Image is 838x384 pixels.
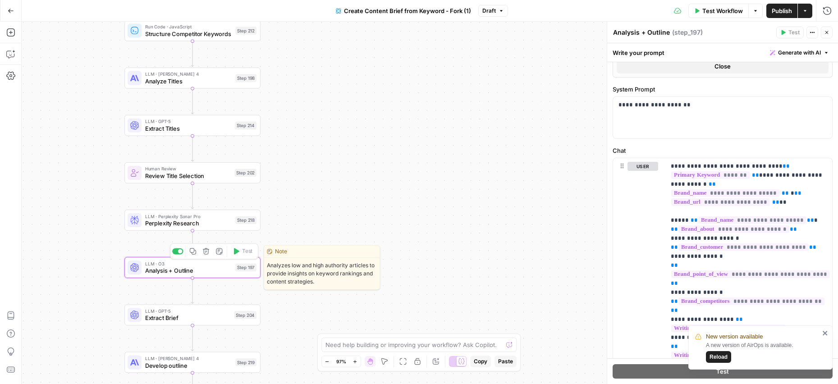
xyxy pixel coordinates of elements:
button: Copy [470,356,491,367]
div: Note [264,246,380,258]
div: Step 197 [235,264,256,272]
button: Draft [478,5,508,17]
button: Test [776,27,804,38]
div: Step 214 [235,121,256,129]
g: Edge from step_198 to step_214 [191,88,194,114]
div: Write your prompt [607,43,838,62]
span: Copy [474,357,487,366]
div: Step 218 [235,216,256,224]
div: LLM · [PERSON_NAME] 4Develop outlineStep 219 [124,352,261,373]
span: ( step_197 ) [672,28,703,37]
span: Extract Brief [145,314,231,322]
span: LLM · O3 [145,260,232,267]
div: Step 212 [235,27,256,35]
span: LLM · GPT-5 [145,118,232,125]
div: Human ReviewReview Title SelectionStep 202 [124,162,261,183]
button: Reload [706,351,731,363]
span: LLM · Perplexity Sonar Pro [145,213,232,220]
span: Close [714,62,731,71]
label: System Prompt [613,85,833,94]
span: Extract Titles [145,124,232,133]
span: Structure Competitor Keywords [145,29,232,38]
span: Paste [498,357,513,366]
span: Test [788,28,800,37]
button: user [627,162,658,171]
div: LLM · O3Analysis + OutlineStep 197Test [124,257,261,278]
g: Edge from step_212 to step_198 [191,41,194,66]
g: Edge from step_202 to step_218 [191,183,194,209]
button: Close [617,59,829,73]
span: LLM · [PERSON_NAME] 4 [145,71,232,78]
span: 97% [336,358,346,365]
span: Perplexity Research [145,219,232,228]
div: LLM · GPT-5Extract TitlesStep 214 [124,115,261,136]
span: Test [242,247,252,256]
textarea: Analysis + Outline [613,28,670,37]
span: LLM · [PERSON_NAME] 4 [145,355,232,362]
div: LLM · GPT-5Extract BriefStep 204 [124,304,261,325]
div: Step 219 [235,358,256,366]
button: Test [613,364,833,379]
g: Edge from step_197 to step_204 [191,278,194,303]
g: Edge from step_214 to step_202 [191,136,194,161]
span: Test [716,367,729,376]
button: Paste [495,356,517,367]
button: Publish [766,4,797,18]
label: Chat [613,146,833,155]
span: New version available [706,332,763,341]
span: Human Review [145,165,231,173]
g: Edge from step_204 to step_219 [191,325,194,351]
button: close [822,329,829,337]
span: Create Content Brief from Keyword - Fork (1) [344,6,471,15]
span: Test Workflow [702,6,743,15]
div: Step 198 [235,74,256,82]
button: Generate with AI [766,47,833,59]
button: Create Content Brief from Keyword - Fork (1) [330,4,476,18]
span: Develop outline [145,361,232,370]
div: Step 204 [234,311,256,319]
span: Generate with AI [778,49,821,57]
span: Review Title Selection [145,171,231,180]
span: Reload [710,353,728,361]
div: Step 202 [234,169,256,177]
div: LLM · [PERSON_NAME] 4Analyze TitlesStep 198 [124,68,261,89]
span: Analyzes low and high authority articles to provide insights on keyword rankings and content stra... [264,258,380,289]
span: Analysis + Outline [145,266,232,275]
div: LLM · Perplexity Sonar ProPerplexity ResearchStep 218 [124,210,261,231]
span: Publish [772,6,792,15]
div: Run Code · JavaScriptStructure Competitor KeywordsStep 212 [124,20,261,41]
span: Analyze Titles [145,77,232,85]
button: Test Workflow [688,4,748,18]
button: Test [229,246,256,257]
span: Draft [482,7,496,15]
span: Run Code · JavaScript [145,23,232,30]
span: LLM · GPT-5 [145,307,231,315]
div: A new version of AirOps is available. [706,341,820,363]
